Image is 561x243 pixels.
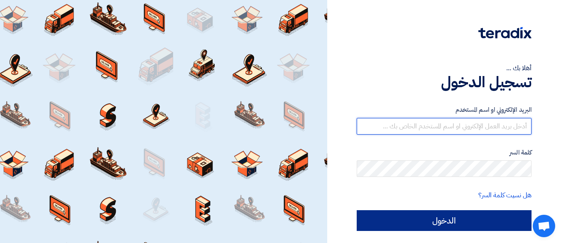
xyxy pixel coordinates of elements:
div: أهلا بك ... [357,63,532,73]
label: البريد الإلكتروني او اسم المستخدم [357,105,532,115]
div: دردشة مفتوحة [533,215,555,237]
img: Teradix logo [478,27,532,39]
a: هل نسيت كلمة السر؟ [478,190,532,200]
h1: تسجيل الدخول [357,73,532,91]
input: الدخول [357,210,532,231]
label: كلمة السر [357,148,532,157]
input: أدخل بريد العمل الإلكتروني او اسم المستخدم الخاص بك ... [357,118,532,135]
